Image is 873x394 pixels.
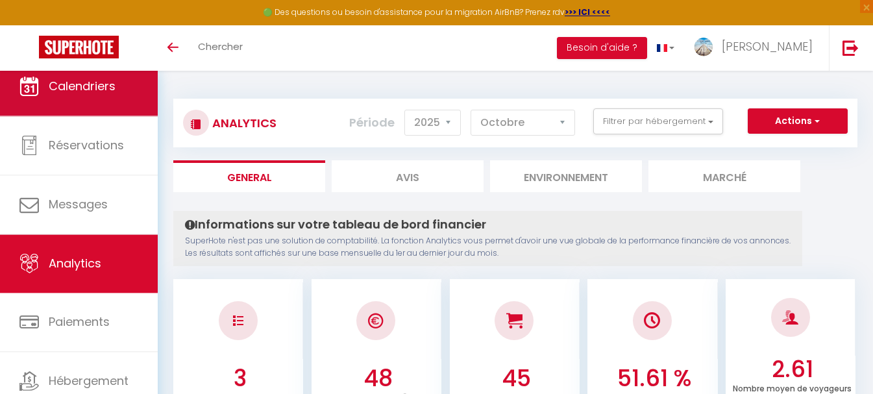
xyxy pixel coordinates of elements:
span: Analytics [49,255,101,271]
li: Environnement [490,160,642,192]
button: Besoin d'aide ? [557,37,647,59]
h3: 48 [318,365,438,392]
a: >>> ICI <<<< [565,6,610,18]
p: SuperHote n'est pas une solution de comptabilité. La fonction Analytics vous permet d'avoir une v... [185,235,791,260]
span: Calendriers [49,78,116,94]
a: ... [PERSON_NAME] [684,25,829,71]
h3: 45 [456,365,576,392]
li: General [173,160,325,192]
span: Paiements [49,314,110,330]
a: Chercher [188,25,252,71]
span: Hébergement [49,373,129,389]
span: Messages [49,196,108,212]
span: Chercher [198,40,243,53]
span: Réservations [49,137,124,153]
span: [PERSON_NAME] [722,38,813,55]
button: Actions [748,108,848,134]
img: Super Booking [39,36,119,58]
img: NO IMAGE [233,315,243,326]
label: Période [349,108,395,137]
li: Marché [648,160,800,192]
button: Filtrer par hébergement [593,108,723,134]
img: logout [842,40,859,56]
img: ... [694,37,713,56]
h3: 3 [180,365,300,392]
h3: Analytics [209,108,277,138]
h3: 51.61 % [594,365,714,392]
h3: 2.61 [732,356,852,383]
h4: Informations sur votre tableau de bord financier [185,217,791,232]
li: Avis [332,160,484,192]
